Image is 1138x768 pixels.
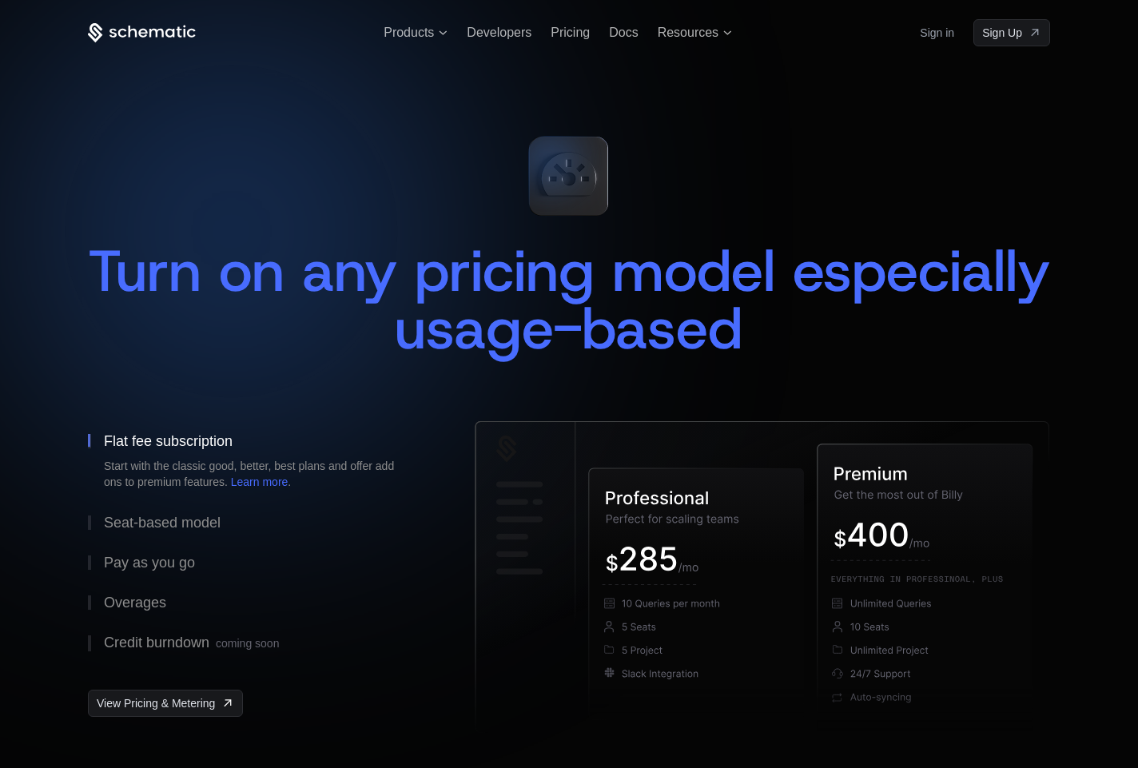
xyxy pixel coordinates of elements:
[920,20,954,46] a: Sign in
[621,547,677,571] g: 285
[982,25,1022,41] span: Sign Up
[104,458,408,490] div: Start with the classic good, better, best plans and offer add ons to premium features. .
[216,637,279,650] span: coming soon
[104,434,233,448] div: Flat fee subscription
[609,26,638,39] a: Docs
[551,26,590,39] a: Pricing
[104,635,279,651] div: Credit burndown
[88,690,243,717] a: [object Object],[object Object]
[88,543,424,583] button: Pay as you go
[88,421,424,503] button: Flat fee subscriptionStart with the classic good, better, best plans and offer add ons to premium...
[467,26,531,39] a: Developers
[231,476,288,488] a: Learn more
[97,695,215,711] span: View Pricing & Metering
[384,26,434,40] span: Products
[88,233,1068,367] span: Turn on any pricing model especially usage-based
[88,503,424,543] button: Seat-based model
[849,523,908,547] g: 400
[104,595,166,610] div: Overages
[973,19,1050,46] a: [object Object]
[658,26,718,40] span: Resources
[88,583,424,623] button: Overages
[104,515,221,530] div: Seat-based model
[104,555,195,570] div: Pay as you go
[88,623,424,664] button: Credit burndowncoming soon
